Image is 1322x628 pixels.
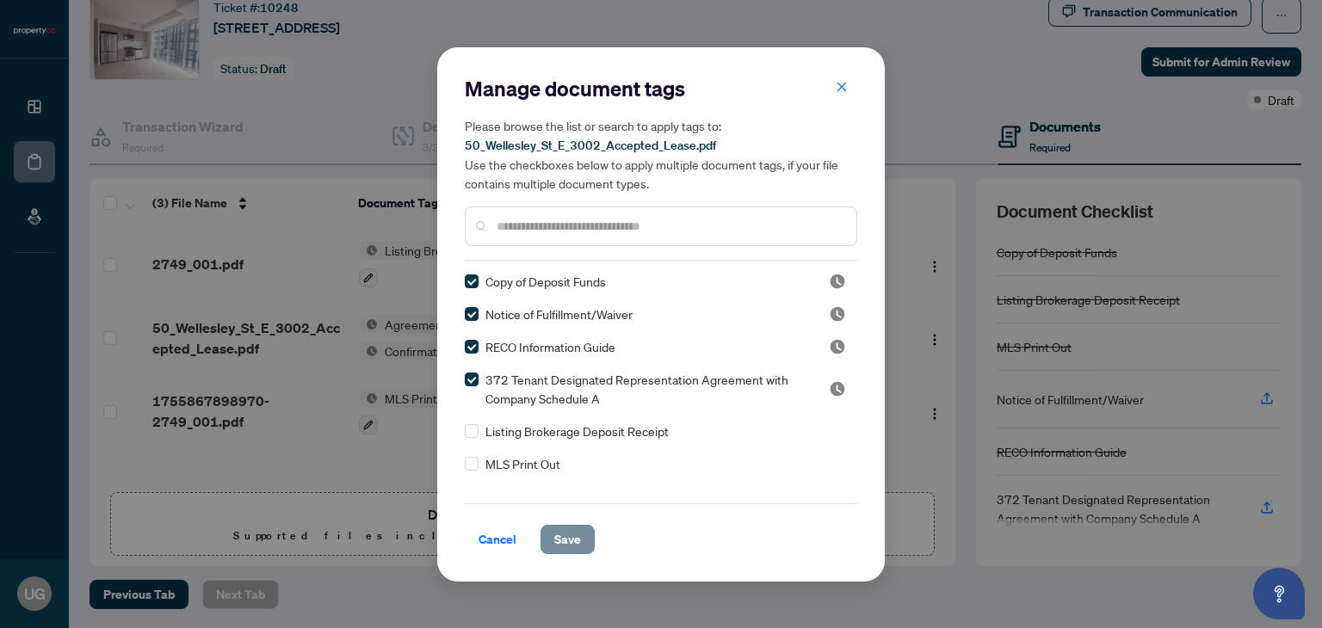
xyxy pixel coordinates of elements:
h2: Manage document tags [465,75,857,102]
span: Save [554,526,581,553]
button: Open asap [1253,568,1305,619]
span: 372 Tenant Designated Representation Agreement with Company Schedule A [485,370,808,408]
span: Cancel [479,526,516,553]
img: status [829,273,846,290]
span: Copy of Deposit Funds [485,272,606,291]
span: Pending Review [829,273,846,290]
span: 50_Wellesley_St_E_3002_Accepted_Lease.pdf [465,138,716,153]
span: Pending Review [829,305,846,323]
img: status [829,305,846,323]
span: MLS Print Out [485,454,560,473]
span: Pending Review [829,338,846,355]
img: status [829,380,846,397]
span: 1st page of APS [485,487,571,506]
span: Pending Review [829,380,846,397]
span: RECO Information Guide [485,337,615,356]
span: close [836,81,848,93]
img: status [829,338,846,355]
span: Notice of Fulfillment/Waiver [485,305,633,323]
span: Listing Brokerage Deposit Receipt [485,422,669,440]
button: Save [541,525,595,554]
button: Cancel [465,525,530,554]
h5: Please browse the list or search to apply tags to: Use the checkboxes below to apply multiple doc... [465,116,857,193]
